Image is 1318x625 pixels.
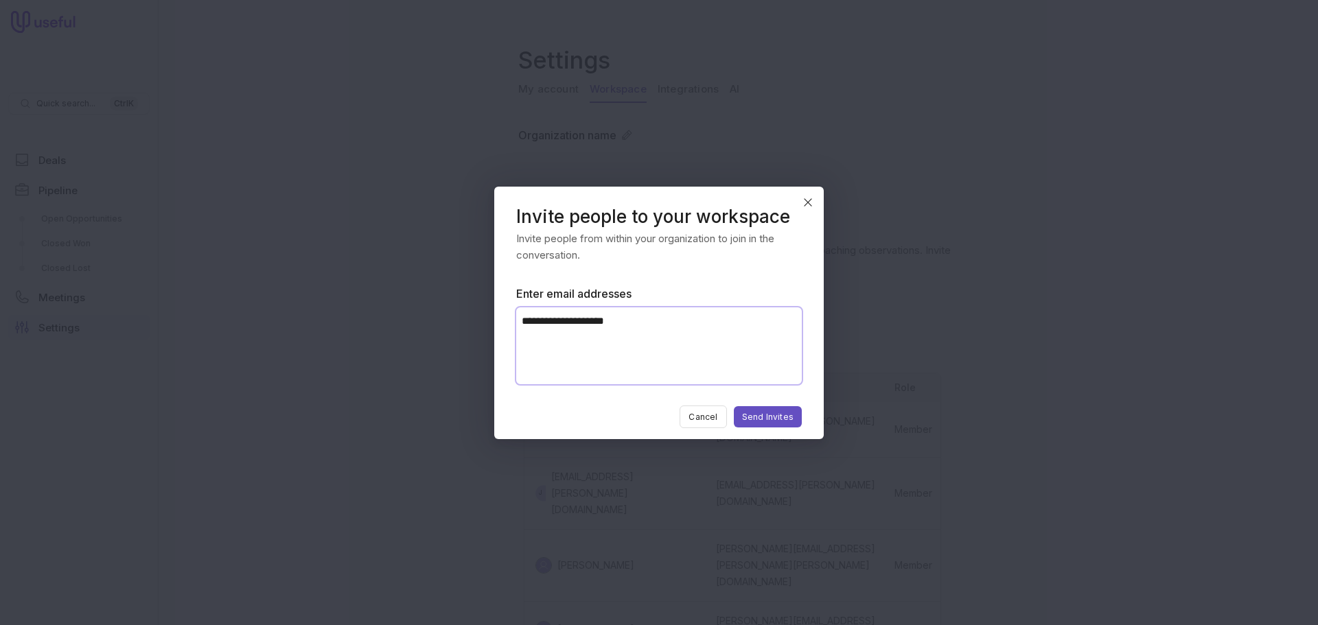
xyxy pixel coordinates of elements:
[798,192,818,213] button: Close
[516,231,802,263] p: Invite people from within your organization to join in the conversation.
[680,405,726,428] button: Cancel
[516,285,632,302] label: Enter email addresses
[734,406,802,427] button: Send Invites
[516,209,802,225] header: Invite people to your workspace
